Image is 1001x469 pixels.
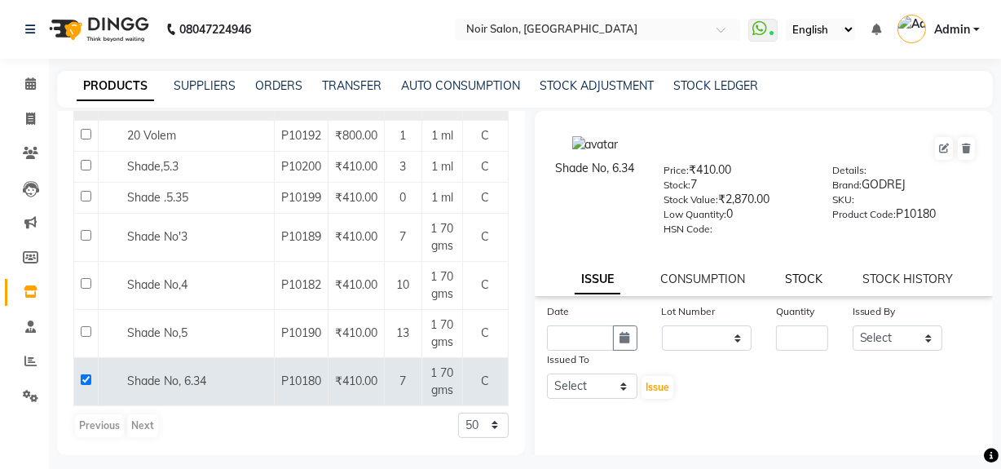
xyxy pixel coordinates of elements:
label: Lot Number [662,304,716,319]
span: Shade No'3 [127,229,187,244]
a: STOCK LEDGER [673,78,758,93]
span: 1 70 gms [431,269,454,301]
span: 1 [400,128,407,143]
a: CONSUMPTION [660,272,745,286]
span: 1 70 gms [431,365,454,397]
span: C [482,325,490,340]
span: P10190 [281,325,321,340]
div: ₹410.00 [664,161,808,184]
div: GODREJ [832,176,977,199]
span: 10 [397,277,410,292]
a: PRODUCTS [77,72,154,101]
label: Brand: [832,178,862,192]
a: TRANSFER [322,78,381,93]
span: C [482,190,490,205]
span: 13 [397,325,410,340]
span: ₹410.00 [335,159,377,174]
img: logo [42,7,153,52]
img: avatar [572,136,619,153]
div: Shade No, 6.34 [551,160,639,177]
span: C [482,128,490,143]
div: P10180 [832,206,977,228]
label: Stock Value: [664,192,718,207]
label: Stock: [664,178,690,192]
span: 7 [400,374,407,388]
div: 7 [664,176,808,199]
span: ₹410.00 [335,190,377,205]
span: C [482,277,490,292]
span: P10199 [281,190,321,205]
button: Issue [642,376,673,399]
span: P10180 [281,374,321,388]
span: ₹410.00 [335,325,377,340]
span: 1 70 gms [431,317,454,349]
span: Dimension [114,97,169,112]
span: Shade,5.3 [127,159,179,174]
label: Product Code: [832,207,896,222]
span: C [482,159,490,174]
label: Issued To [547,352,589,367]
span: ₹410.00 [335,374,377,388]
span: 1 70 gms [431,221,454,253]
span: Shade No,4 [127,277,187,292]
a: SUPPLIERS [174,78,236,93]
a: STOCK ADJUSTMENT [540,78,654,93]
span: P10200 [281,159,321,174]
span: Shade No, 6.34 [127,374,206,388]
a: ISSUE [575,265,620,294]
label: Details: [832,163,867,178]
span: ₹410.00 [335,229,377,244]
a: ORDERS [255,78,302,93]
span: Issue [646,381,669,393]
span: P10192 [281,128,321,143]
span: Shade No,5 [127,325,187,340]
img: Admin [897,15,926,43]
label: Price: [664,163,689,178]
b: 08047224946 [179,7,251,52]
span: 1 ml [431,159,453,174]
label: Issued By [853,304,896,319]
span: 0 [400,190,407,205]
div: 0 [664,206,808,228]
span: 1 ml [431,128,453,143]
span: P10182 [281,277,321,292]
a: STOCK [785,272,822,286]
span: Admin [934,21,970,38]
span: 7 [400,229,407,244]
span: C [482,374,490,388]
span: 20 Volem [127,128,176,143]
div: ₹2,870.00 [664,191,808,214]
a: AUTO CONSUMPTION [401,78,520,93]
label: Low Quantity: [664,207,726,222]
span: - [440,97,445,112]
span: P10189 [281,229,321,244]
label: Date [547,304,569,319]
span: 1 ml [431,190,453,205]
span: ₹800.00 [335,128,377,143]
span: ₹410.00 [335,277,377,292]
label: SKU: [832,192,854,207]
span: C [482,229,490,244]
label: HSN Code: [664,222,712,237]
span: Collapse Row [103,97,114,112]
label: Quantity [776,304,814,319]
span: 3 [400,159,407,174]
a: STOCK HISTORY [862,272,953,286]
span: Shade .5.35 [127,190,188,205]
